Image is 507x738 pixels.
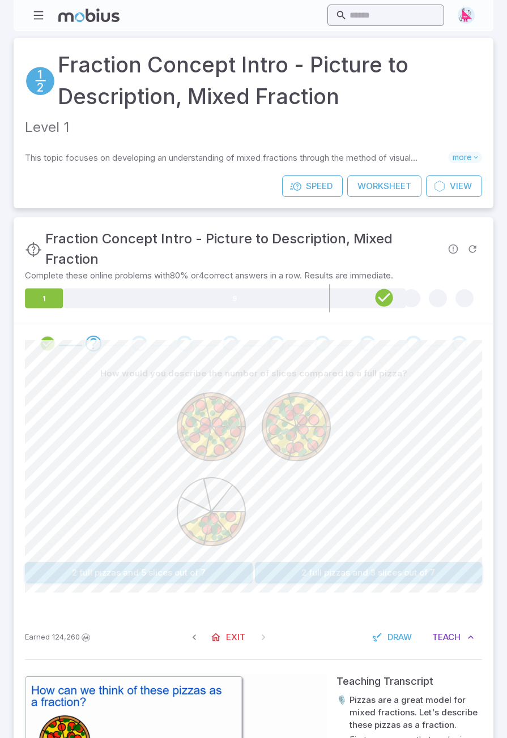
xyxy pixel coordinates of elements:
span: Exit [226,631,245,643]
button: Draw [366,627,420,648]
span: View [450,180,472,192]
a: Fraction Concept Intro - Picture to Description, Mixed Fraction [58,49,482,113]
p: This topic focuses on developing an understanding of mixed fractions through the method of visual... [25,152,448,164]
div: Go to the next question [86,336,101,351]
a: Speed [282,175,343,197]
span: Draw [387,631,412,643]
p: Level 1 [25,117,482,138]
span: Previous Question [184,627,204,647]
a: Fractions/Decimals [25,66,56,96]
div: Go to the next question [177,336,193,351]
span: Report an issue with the question [444,239,463,259]
img: right-triangle.svg [458,7,475,24]
span: 124,260 [52,632,80,643]
button: 2 full pizzas and 5 slices out of 7 [25,562,253,583]
a: View [426,175,482,197]
button: Teach [424,627,482,648]
a: Worksheet [347,175,421,197]
button: 2 full pizzas and 3 slices out of 7 [255,562,483,583]
div: Go to the next question [406,336,421,351]
span: Speed [306,180,333,192]
div: Go to the next question [314,336,330,351]
p: Earn Mobius dollars to buy game boosters [25,632,92,643]
div: Go to the next question [131,336,147,351]
a: Exit [204,627,253,648]
div: Go to the next question [223,336,238,351]
div: Review your answer [40,336,56,351]
span: Refresh Question [463,239,482,259]
p: 🎙️ [336,694,347,731]
span: On Latest Question [253,627,274,647]
div: Go to the next question [451,336,467,351]
p: How would you describe the number of slices compared to a full pizza? [100,367,407,380]
div: Go to the next question [360,336,376,351]
div: Teaching Transcript [336,673,484,689]
span: Earned [25,632,50,643]
p: Pizzas are a great model for mixed fractions. Let's describe these pizzas as a fraction. [350,694,484,731]
div: Go to the next question [269,336,284,351]
h3: Fraction Concept Intro - Picture to Description, Mixed Fraction [45,229,444,269]
p: Complete these online problems with 80 % or 4 correct answers in a row. Results are immediate. [25,269,482,282]
span: Teach [432,631,461,643]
